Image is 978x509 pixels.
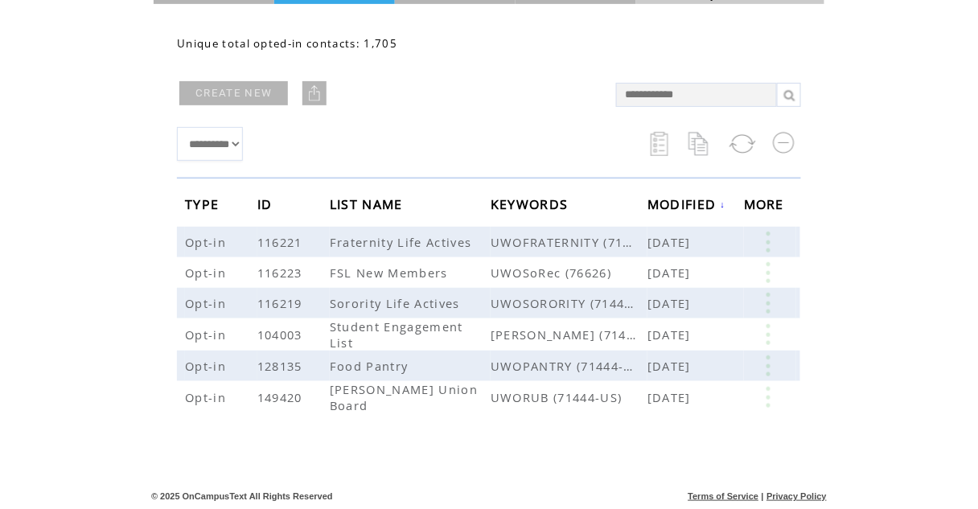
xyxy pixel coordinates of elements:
span: UWOSoRec (76626) [491,265,647,281]
span: KEYWORDS [491,191,573,221]
a: TYPE [185,199,223,208]
a: Terms of Service [688,491,759,501]
a: LIST NAME [330,199,407,208]
span: MORE [744,191,788,221]
span: [DATE] [647,234,695,250]
a: Privacy Policy [766,491,827,501]
span: Opt-in [185,389,230,405]
img: upload.png [306,85,323,101]
span: 116219 [257,295,306,311]
span: ID [257,191,277,221]
span: REEVE (71444-US) [491,326,647,343]
a: ID [257,199,277,208]
span: Fraternity Life Actives [330,234,476,250]
span: 104003 [257,326,306,343]
span: Unique total opted-in contacts: 1,705 [177,36,397,51]
span: | [762,491,764,501]
span: [DATE] [647,295,695,311]
span: [DATE] [647,358,695,374]
a: CREATE NEW [179,81,288,105]
span: [DATE] [647,326,695,343]
span: Opt-in [185,234,230,250]
span: UWORUB (71444-US) [491,389,647,405]
span: [PERSON_NAME] Union Board [330,381,478,413]
a: MODIFIED↓ [647,199,726,209]
span: Opt-in [185,295,230,311]
span: UWOPANTRY (71444-US) [491,358,647,374]
span: TYPE [185,191,223,221]
span: LIST NAME [330,191,407,221]
span: 128135 [257,358,306,374]
span: Opt-in [185,326,230,343]
span: UWOSORORITY (71444-US) [491,295,647,311]
span: Student Engagement List [330,318,463,351]
a: KEYWORDS [491,199,573,208]
span: 149420 [257,389,306,405]
span: [DATE] [647,265,695,281]
span: [DATE] [647,389,695,405]
span: UWOFRATERNITY (71444-US) [491,234,647,250]
span: Food Pantry [330,358,413,374]
span: MODIFIED [647,191,721,221]
span: 116223 [257,265,306,281]
span: Opt-in [185,358,230,374]
span: 116221 [257,234,306,250]
span: FSL New Members [330,265,452,281]
span: Sorority Life Actives [330,295,464,311]
span: Opt-in [185,265,230,281]
span: © 2025 OnCampusText All Rights Reserved [151,491,333,501]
